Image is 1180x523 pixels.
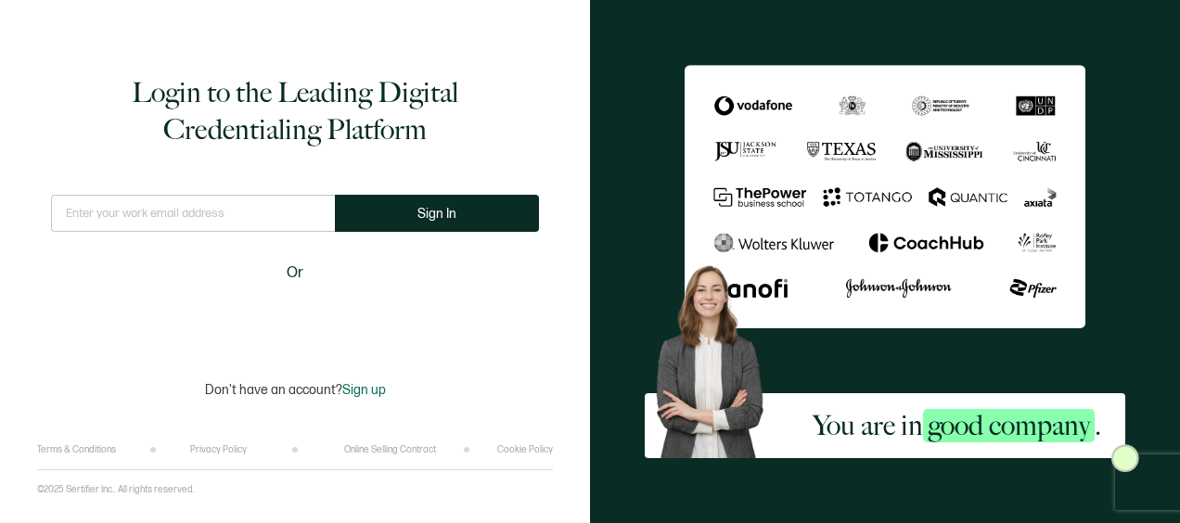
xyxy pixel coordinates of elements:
a: Online Selling Contract [344,444,436,455]
a: Cookie Policy [497,444,553,455]
input: Enter your work email address [51,195,335,232]
span: Sign In [417,207,456,221]
span: Or [287,261,303,285]
iframe: Sign in with Google Button [179,297,411,338]
h2: You are in . [813,407,1101,444]
p: Don't have an account? [205,382,386,398]
span: Sign up [342,382,386,398]
span: good company [923,409,1095,442]
img: Sertifier Login - You are in <span class="strong-h">good company</span>. [685,65,1085,329]
a: Privacy Policy [190,444,247,455]
p: ©2025 Sertifier Inc.. All rights reserved. [37,484,195,495]
h1: Login to the Leading Digital Credentialing Platform [51,74,539,148]
button: Sign In [335,195,539,232]
img: Sertifier Login - You are in <span class="strong-h">good company</span>. Hero [645,256,789,458]
img: Sertifier Login [1111,444,1139,472]
a: Terms & Conditions [37,444,116,455]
